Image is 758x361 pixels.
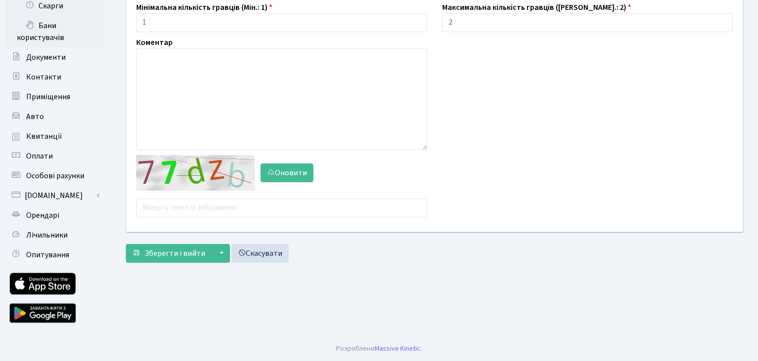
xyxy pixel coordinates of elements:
span: Контакти [26,72,61,82]
span: Опитування [26,249,69,260]
a: Особові рахунки [5,166,104,186]
a: Massive Kinetic [375,343,420,354]
span: Зберегти і вийти [145,248,205,259]
a: Контакти [5,67,104,87]
a: Квитанції [5,126,104,146]
button: Оновити [261,163,313,182]
span: Приміщення [26,91,70,102]
a: Скасувати [231,244,289,263]
label: Коментар [136,37,173,48]
a: Лічильники [5,225,104,245]
span: Лічильники [26,230,68,241]
span: Орендарі [26,210,59,221]
a: Орендарі [5,205,104,225]
span: Авто [26,111,44,122]
a: Авто [5,107,104,126]
span: Оплати [26,151,53,161]
a: [DOMAIN_NAME] [5,186,104,205]
span: Квитанції [26,131,62,142]
button: Зберегти і вийти [126,244,212,263]
a: Опитування [5,245,104,265]
a: Бани користувачів [5,16,104,47]
input: Введіть текст із зображення [136,199,427,217]
a: Приміщення [5,87,104,107]
img: default [136,155,255,191]
span: Документи [26,52,66,63]
span: Особові рахунки [26,170,84,181]
label: Мінімальна кількість гравців (Мін.: 1) [136,1,272,13]
a: Оплати [5,146,104,166]
div: Розроблено . [336,343,422,354]
label: Максимальна кількість гравців ([PERSON_NAME].: 2) [442,1,631,13]
a: Документи [5,47,104,67]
